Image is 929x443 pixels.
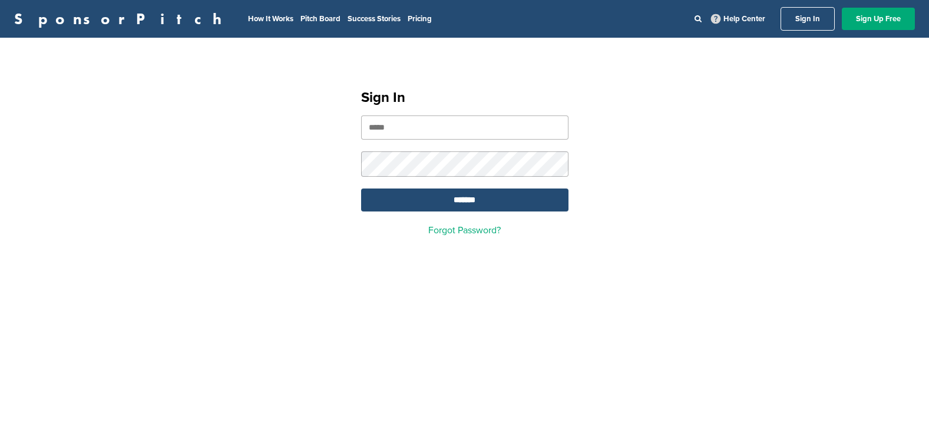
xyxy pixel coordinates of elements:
a: Forgot Password? [428,224,501,236]
a: Sign Up Free [842,8,915,30]
a: Pricing [408,14,432,24]
a: Pitch Board [300,14,340,24]
a: SponsorPitch [14,11,229,27]
h1: Sign In [361,87,568,108]
a: Sign In [781,7,835,31]
a: Help Center [709,12,768,26]
a: Success Stories [348,14,401,24]
a: How It Works [248,14,293,24]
